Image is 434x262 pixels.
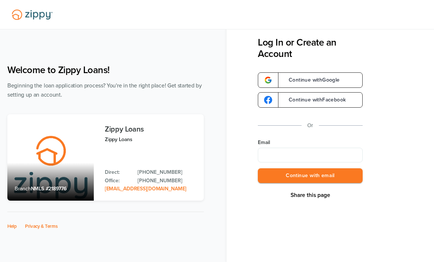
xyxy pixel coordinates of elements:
span: NMLS #2189776 [31,186,67,192]
p: Direct: [105,168,130,176]
img: google-logo [264,96,272,104]
button: Share This Page [288,191,332,199]
a: Office Phone: 512-975-2947 [138,177,196,185]
h3: Log In or Create an Account [258,37,363,60]
span: Beginning the loan application process? You're in the right place! Get started by setting up an a... [7,82,202,98]
a: Email Address: zippyguide@zippymh.com [105,186,186,192]
span: Branch [15,186,31,192]
p: Zippy Loans [105,135,196,144]
span: Continue with Facebook [281,97,346,103]
a: Privacy & Terms [25,223,58,229]
p: Office: [105,177,130,185]
img: Lender Logo [7,6,57,23]
button: Continue with email [258,168,363,183]
a: Help [7,223,17,229]
img: google-logo [264,76,272,84]
a: google-logoContinue withGoogle [258,72,363,88]
h3: Zippy Loans [105,125,196,133]
span: Continue with Google [281,78,340,83]
h1: Welcome to Zippy Loans! [7,64,204,76]
label: Email [258,139,363,146]
a: Direct Phone: 512-975-2947 [138,168,196,176]
input: Email Address [258,148,363,162]
p: Or [307,121,313,130]
a: google-logoContinue withFacebook [258,92,363,108]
